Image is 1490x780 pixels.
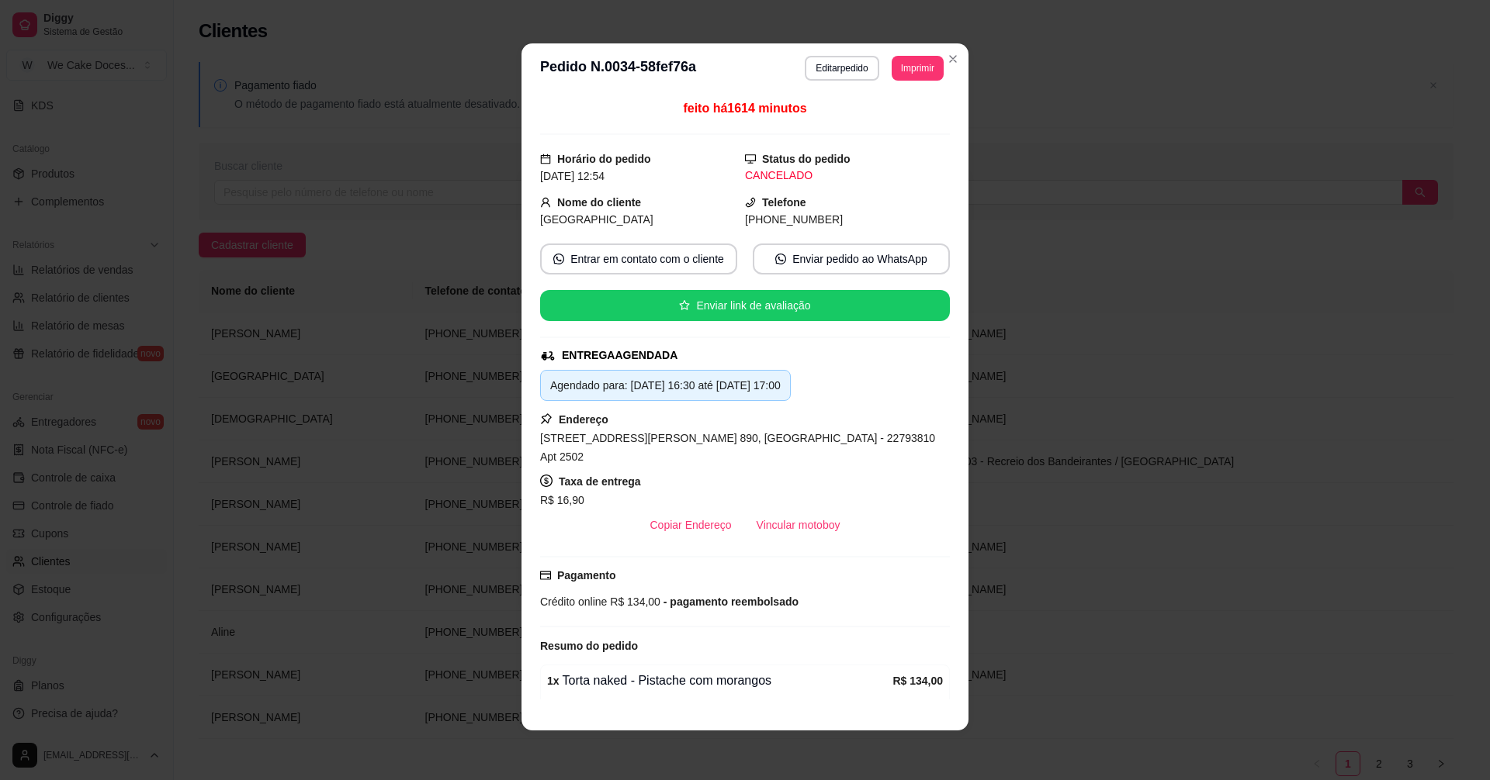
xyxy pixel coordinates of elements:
span: feito há 1614 minutos [683,102,806,115]
span: [DATE] 12:54 [540,170,605,182]
span: dollar [540,475,553,487]
button: Imprimir [892,56,944,81]
span: Crédito online [540,595,607,608]
strong: Endereço [559,413,608,426]
div: ENTREGA AGENDADA [562,347,677,364]
button: starEnviar link de avaliação [540,290,950,321]
strong: Status do pedido [762,153,851,165]
button: whats-appEntrar em contato com o cliente [540,243,737,274]
div: CANCELADO [745,167,950,184]
strong: Horário do pedido [557,153,651,165]
span: whats-app [553,254,564,264]
span: credit-card [540,570,551,581]
span: user [540,197,551,208]
strong: Taxa de entrega [559,475,641,488]
button: whats-appEnviar pedido ao WhatsApp [753,243,950,274]
span: star [679,300,690,311]
h3: Pedido N. 0034-58fef76a [540,56,696,81]
strong: Nome do cliente [557,196,641,209]
button: Copiar Endereço [638,509,744,540]
strong: Resumo do pedido [540,640,638,652]
strong: 1 x [547,675,560,687]
button: Vincular motoboy [744,509,853,540]
span: desktop [745,154,756,164]
span: pushpin [540,412,553,425]
button: Close [941,47,965,71]
span: [STREET_ADDRESS][PERSON_NAME] 890, [GEOGRAPHIC_DATA] - 22793810 Apt 2502 [540,432,935,463]
strong: R$ 134,00 [892,675,943,687]
span: - pagamento reembolsado [660,595,799,608]
button: Editarpedido [805,56,878,81]
div: Agendado para: [DATE] 16:30 até [DATE] 17:00 [550,377,781,394]
span: R$ 16,90 [540,494,584,506]
span: [GEOGRAPHIC_DATA] [540,213,653,226]
span: calendar [540,154,551,164]
span: phone [745,197,756,208]
span: whats-app [775,254,786,264]
span: R$ 134,00 [607,595,660,608]
strong: Pagamento [557,569,615,582]
div: Torta naked - Pistache com morangos [547,671,892,690]
span: [PHONE_NUMBER] [745,213,843,226]
strong: Telefone [762,196,806,209]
